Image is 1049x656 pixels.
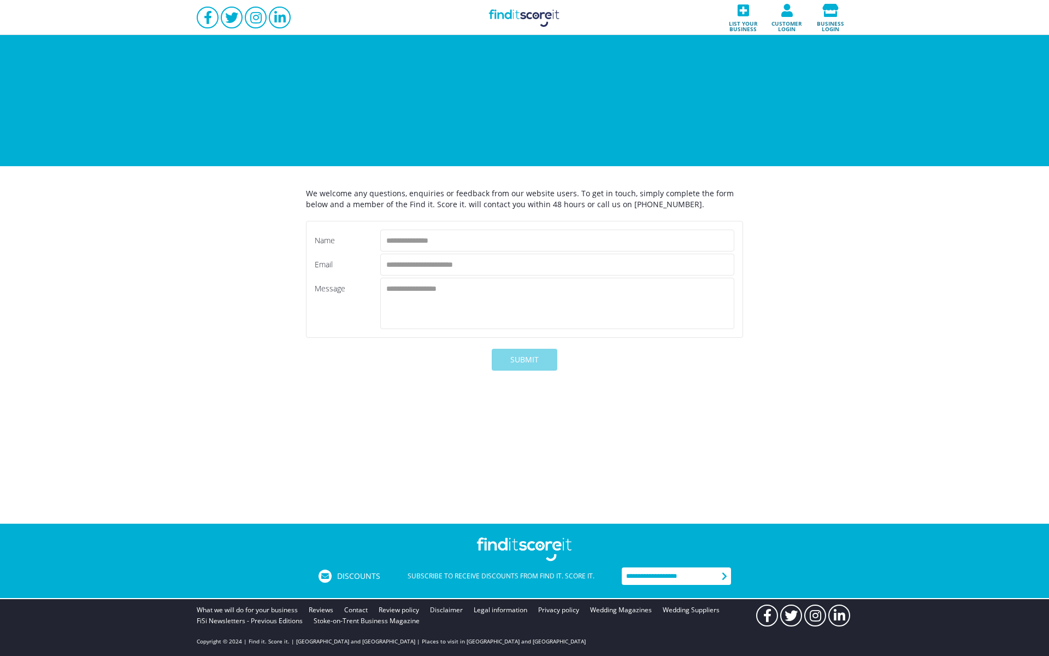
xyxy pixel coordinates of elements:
[809,1,852,35] a: Business login
[380,570,622,583] div: Subscribe to receive discounts from Find it. Score it.
[721,1,765,35] a: List your business
[197,605,298,616] a: What we will do for your business
[590,605,652,616] a: Wedding Magazines
[768,17,805,32] span: Customer login
[430,605,463,616] a: Disclaimer
[474,605,527,616] a: Legal information
[315,278,380,329] div: Message
[197,616,303,626] a: FiSi Newsletters - Previous Editions
[315,254,380,276] div: Email
[765,1,809,35] a: Customer login
[724,17,762,32] span: List your business
[306,188,734,209] span: We welcome any questions, enquiries or feedback from our website users. To get in touch, simply c...
[197,637,586,645] p: Copyright © 2024 | Find it. Score it. | [GEOGRAPHIC_DATA] and [GEOGRAPHIC_DATA] | Places to visit...
[663,605,720,616] a: Wedding Suppliers
[309,605,333,616] a: Reviews
[379,605,419,616] a: Review policy
[344,605,368,616] a: Contact
[812,17,849,32] span: Business login
[337,572,380,580] span: Discounts
[538,605,579,616] a: Privacy policy
[315,230,380,251] div: Name
[314,616,420,626] a: Stoke-on-Trent Business Magazine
